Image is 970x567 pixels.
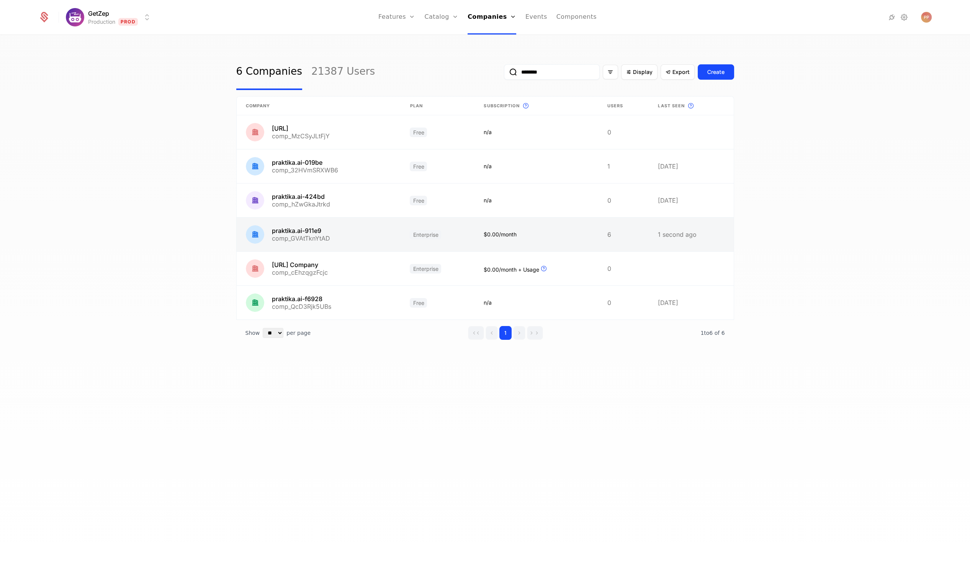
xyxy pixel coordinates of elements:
[236,54,302,90] a: 6 Companies
[633,68,653,76] span: Display
[707,68,725,76] div: Create
[484,103,519,109] span: Subscription
[286,329,311,337] span: per page
[88,18,115,26] div: Production
[68,9,152,26] button: Select environment
[401,97,474,115] th: Plan
[921,12,932,23] img: Paul Paliychuk
[598,97,649,115] th: Users
[900,13,909,22] a: Settings
[499,326,512,340] button: Go to page 1
[311,54,375,90] a: 21387 Users
[245,329,260,337] span: Show
[236,320,734,346] div: Table pagination
[513,326,525,340] button: Go to next page
[661,64,695,80] button: Export
[700,330,721,336] span: 1 to 6 of
[237,97,401,115] th: Company
[527,326,543,340] button: Go to last page
[621,64,658,80] button: Display
[921,12,932,23] button: Open user button
[66,8,84,26] img: GetZep
[700,330,725,336] span: 6
[672,68,690,76] span: Export
[603,65,618,79] button: Filter options
[468,326,484,340] button: Go to first page
[468,326,543,340] div: Page navigation
[698,64,734,80] button: Create
[88,9,109,18] span: GetZep
[118,18,138,26] span: Prod
[887,13,896,22] a: Integrations
[486,326,498,340] button: Go to previous page
[658,103,685,109] span: Last seen
[263,328,283,338] select: Select page size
